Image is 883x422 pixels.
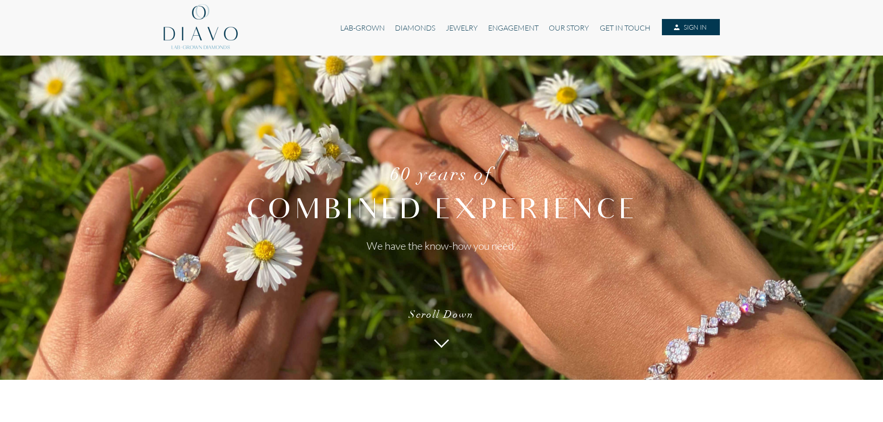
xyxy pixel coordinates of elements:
a: GET IN TOUCH [595,19,655,37]
a: JEWELRY [440,19,483,37]
a: OUR STORY [544,19,594,37]
h3: Scroll Down [187,310,697,321]
h1: COMBINED EXPERIENCE [187,197,697,228]
h2: 60 years of [187,166,697,186]
a: SIGN IN [662,19,719,36]
a: DIAMONDS [390,19,440,37]
h2: We have the know-how you need. [187,239,697,252]
a: LAB-GROWN [335,19,390,37]
a: ENGAGEMENT [483,19,544,37]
